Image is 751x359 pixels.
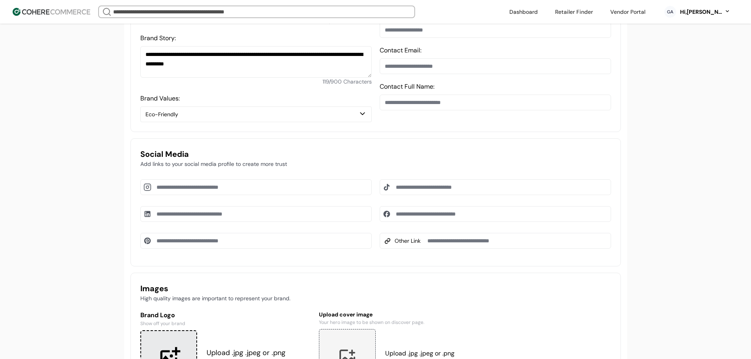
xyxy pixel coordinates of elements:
div: Hi, [PERSON_NAME] [679,8,723,16]
button: Hi,[PERSON_NAME] [679,8,731,16]
h6: Upload cover image [319,311,490,319]
div: Eco-Friendly [145,110,358,119]
label: Brand Story: [140,34,176,42]
p: Your hero image to be shown on discover page. [319,319,490,326]
p: Show off your brand [140,320,311,327]
h6: Brand Logo [140,311,311,320]
img: Cohere Logo [13,8,90,16]
label: Brand Values: [140,94,180,102]
h3: Images [140,283,611,294]
h3: Social Media [140,148,611,160]
span: 119 / 900 Characters [322,78,372,85]
div: Upload .jpg .jpeg or .png [207,348,311,358]
span: Other Link [395,237,421,245]
p: High quality images are important to represent your brand. [140,294,611,303]
p: Upload .jpg .jpeg or .png [385,349,478,358]
label: Contact Full Name: [380,82,434,91]
label: Contact Email: [380,46,421,54]
p: Add links to your social media profile to create more trust [140,160,611,168]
